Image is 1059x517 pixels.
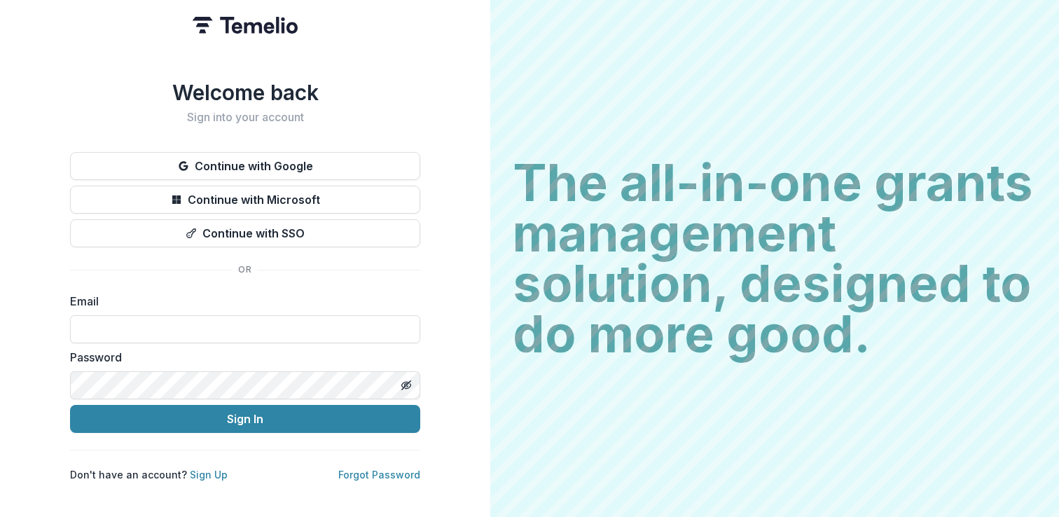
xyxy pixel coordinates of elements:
[70,467,228,482] p: Don't have an account?
[70,152,420,180] button: Continue with Google
[70,349,412,366] label: Password
[338,469,420,481] a: Forgot Password
[70,293,412,310] label: Email
[70,405,420,433] button: Sign In
[70,219,420,247] button: Continue with SSO
[190,469,228,481] a: Sign Up
[395,374,417,397] button: Toggle password visibility
[193,17,298,34] img: Temelio
[70,186,420,214] button: Continue with Microsoft
[70,80,420,105] h1: Welcome back
[70,111,420,124] h2: Sign into your account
